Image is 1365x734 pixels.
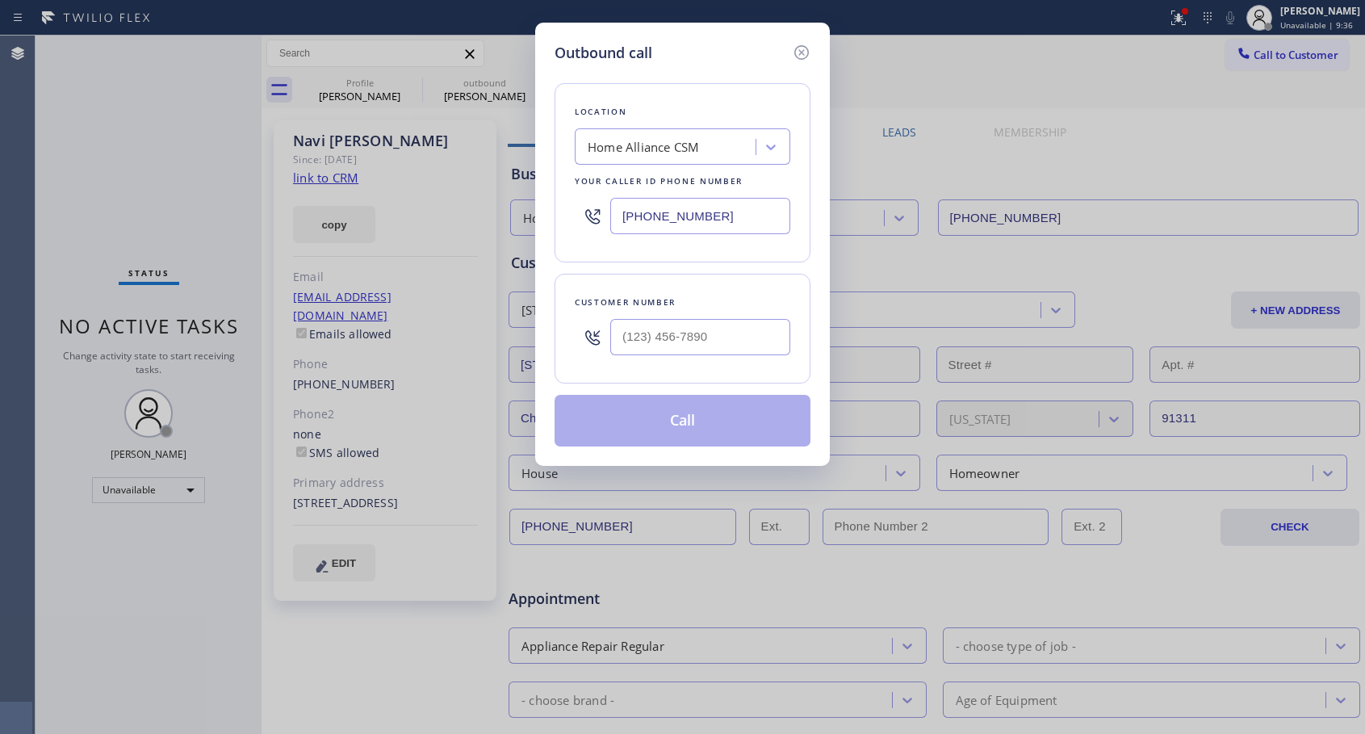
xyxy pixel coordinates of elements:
div: Customer number [575,294,790,311]
div: Home Alliance CSM [588,138,699,157]
div: Location [575,103,790,120]
button: Call [555,395,810,447]
div: Your caller id phone number [575,173,790,190]
h5: Outbound call [555,42,652,64]
input: (123) 456-7890 [610,198,790,234]
input: (123) 456-7890 [610,319,790,355]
